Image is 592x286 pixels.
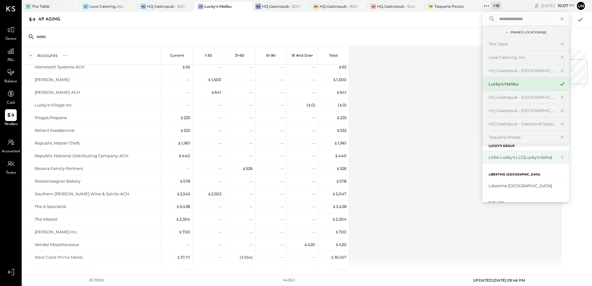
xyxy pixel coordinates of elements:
a: Balance [0,67,21,84]
div: -- [281,77,284,83]
span: Balance [4,79,17,84]
div: HQ Gastropub - Graceland Speakeasy [377,4,416,9]
div: -- [250,267,253,273]
div: -- [312,89,315,95]
div: -- [312,77,315,83]
span: $ [178,153,182,158]
div: 526 [336,166,346,171]
a: P&L [0,45,21,63]
label: Libertine [GEOGRAPHIC_DATA] [489,173,540,177]
div: West Coast Prime Meats [35,254,83,260]
div: HQ Gastropub - Graceland Speakeasy [489,121,555,127]
div: Revana Family Partners [35,166,83,171]
p: Total [329,53,338,58]
div: ( 0 ) [307,102,315,108]
label: Lucky's group [489,144,515,149]
div: -- [218,229,221,235]
div: The Mascot [35,216,57,222]
div: -- [281,153,284,159]
div: Taqueria Picoso [489,134,555,140]
div: 440 [178,153,190,159]
div: -- [281,267,284,273]
div: TT [25,4,31,9]
div: -- [312,204,315,210]
div: [PERSON_NAME] [35,77,70,83]
div: HQ Gastropub - [GEOGRAPHIC_DATA][PERSON_NAME] [489,68,555,74]
div: -- [312,254,315,260]
div: -- [250,64,253,70]
span: $ [333,77,336,82]
a: Teams [0,158,21,176]
span: $ [242,166,246,171]
div: Lucky's Village Inc. [35,102,73,108]
div: [PERSON_NAME] Inc. [35,229,78,235]
div: 2,304 [176,216,190,222]
div: 1,296 [333,267,346,273]
div: TP [428,4,433,9]
div: HG [313,4,319,9]
div: HG [255,4,261,9]
div: -- [250,153,253,159]
div: HG [371,4,376,9]
div: -- [218,140,221,146]
div: -- [250,115,253,121]
span: $ [208,191,211,196]
div: -- [281,89,284,95]
span: $ [334,141,337,145]
div: -- [218,242,221,248]
div: -- [281,254,284,260]
div: 2,502 [208,191,221,197]
div: -- [250,140,253,146]
div: ( 0 ) [338,102,346,108]
div: 225 [180,115,190,121]
div: -- [281,229,284,235]
div: -- [218,64,221,70]
div: [DATE] [541,3,574,9]
span: $ [176,191,180,196]
p: 61-90 [266,53,276,58]
div: -- [218,102,221,108]
div: -- [312,229,315,235]
div: -- [250,204,253,210]
div: Hometech Systems-ACH [35,64,85,70]
div: Libertine [GEOGRAPHIC_DATA] [489,183,566,189]
span: $ [176,217,179,222]
div: -- [250,128,253,133]
div: HQ Gastropub - [GEOGRAPHIC_DATA] [262,4,301,9]
div: -- [187,77,190,83]
div: 1,500 [208,77,221,83]
span: $ [304,242,307,247]
span: $ [336,179,339,184]
a: Queue [0,24,21,42]
div: -- [281,204,284,210]
div: 578 [180,178,190,184]
span: $ [180,115,184,120]
div: -- [312,128,315,133]
span: $ [176,204,180,209]
div: -- [250,191,253,197]
div: Westerly Wine Company, LLC [35,267,94,273]
div: 25 items [89,278,104,283]
div: -- [218,254,221,260]
div: Reliant Foodservice [35,128,74,133]
span: Cash [7,100,15,106]
div: LM [198,4,203,9]
span: UPDATED: [DATE] 09:46 PM [473,278,525,283]
div: v 4.33.0 [283,278,294,283]
span: Vendors [4,122,18,127]
p: 31-60 [235,53,244,58]
span: $ [241,255,244,260]
div: Southern [PERSON_NAME] Wine & Spirits-ACH [35,191,129,197]
div: The Table [489,41,555,47]
div: 1,961 [334,140,346,146]
div: Lucky's Malibu [204,4,232,9]
div: -- [218,128,221,133]
span: $ [333,267,337,272]
div: Love Catering, Inc. [89,4,124,9]
span: $ [178,141,181,145]
div: 532 [180,128,190,133]
span: $ [177,255,180,260]
div: 65 [182,64,190,70]
div: -- [187,89,190,95]
span: $ [337,128,340,133]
